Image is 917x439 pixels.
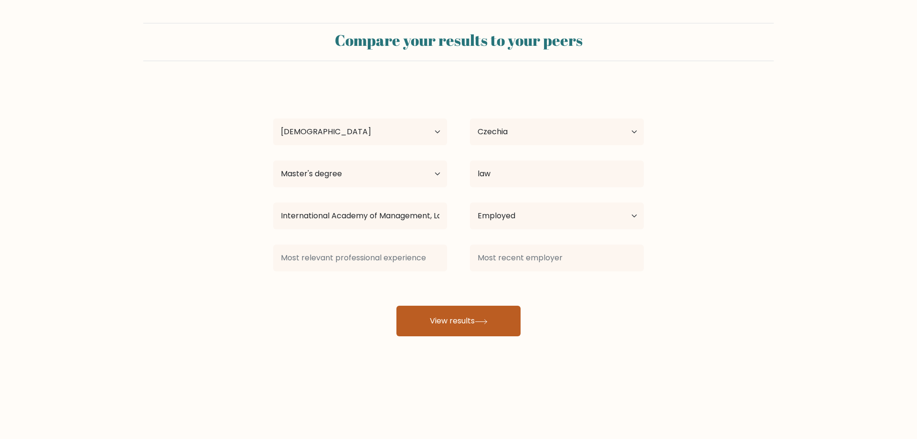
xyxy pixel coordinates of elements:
h2: Compare your results to your peers [149,31,768,49]
input: Most relevant professional experience [273,245,447,271]
input: Most relevant educational institution [273,203,447,229]
input: Most recent employer [470,245,644,271]
input: What did you study? [470,161,644,187]
button: View results [396,306,521,336]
